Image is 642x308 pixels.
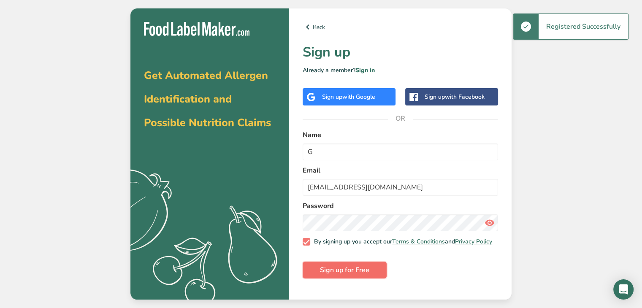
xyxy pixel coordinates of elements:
[303,143,498,160] input: John Doe
[388,106,413,131] span: OR
[613,279,634,300] div: Open Intercom Messenger
[303,42,498,62] h1: Sign up
[455,238,492,246] a: Privacy Policy
[310,238,493,246] span: By signing up you accept our and
[144,68,271,130] span: Get Automated Allergen Identification and Possible Nutrition Claims
[303,165,498,176] label: Email
[320,265,369,275] span: Sign up for Free
[303,66,498,75] p: Already a member?
[355,66,375,74] a: Sign in
[144,22,249,36] img: Food Label Maker
[425,92,485,101] div: Sign up
[392,238,445,246] a: Terms & Conditions
[322,92,375,101] div: Sign up
[303,179,498,196] input: email@example.com
[303,130,498,140] label: Name
[445,93,485,101] span: with Facebook
[342,93,375,101] span: with Google
[303,262,387,278] button: Sign up for Free
[539,14,628,39] div: Registered Successfully
[303,22,498,32] a: Back
[303,201,498,211] label: Password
